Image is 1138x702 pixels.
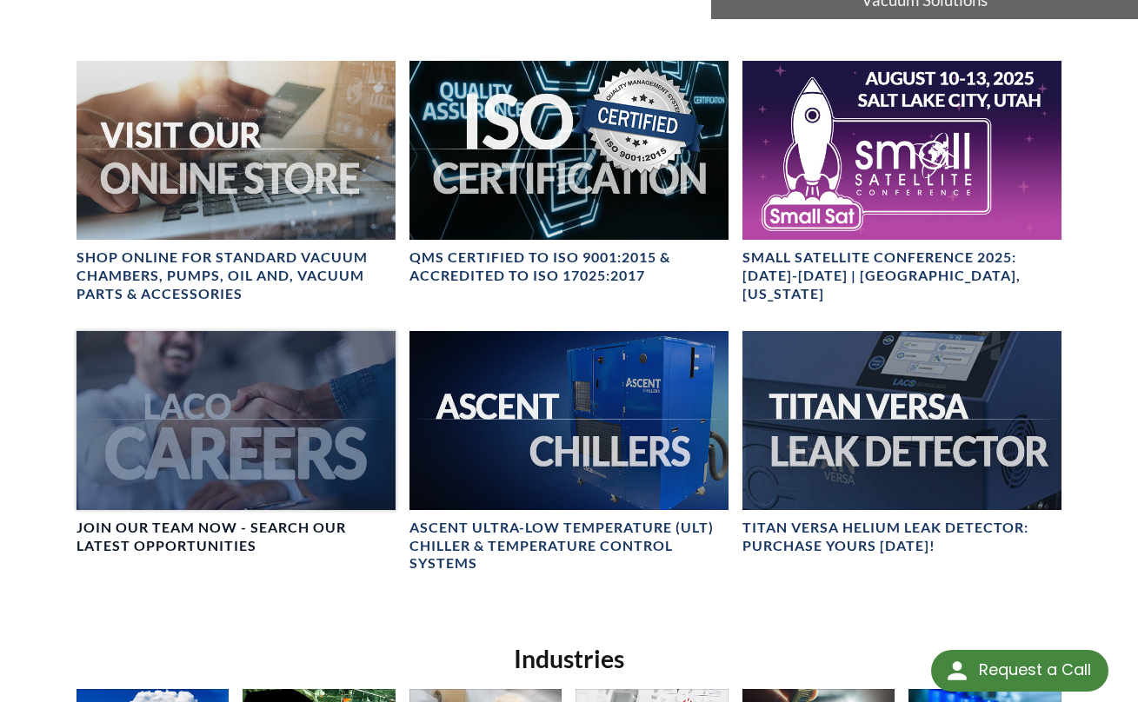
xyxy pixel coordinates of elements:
img: round button [943,657,971,685]
a: Small Satellite Conference 2025: August 10-13 | Salt Lake City, UtahSmall Satellite Conference 20... [742,61,1061,303]
h4: QMS CERTIFIED to ISO 9001:2015 & Accredited to ISO 17025:2017 [409,248,729,285]
div: Request a Call [979,650,1091,690]
a: ISO Certification headerQMS CERTIFIED to ISO 9001:2015 & Accredited to ISO 17025:2017 [409,61,729,285]
h4: TITAN VERSA Helium Leak Detector: Purchase Yours [DATE]! [742,519,1061,555]
a: TITAN VERSA bannerTITAN VERSA Helium Leak Detector: Purchase Yours [DATE]! [742,331,1061,555]
h4: SHOP ONLINE FOR STANDARD VACUUM CHAMBERS, PUMPS, OIL AND, VACUUM PARTS & ACCESSORIES [77,248,396,302]
h4: Ascent Ultra-Low Temperature (ULT) Chiller & Temperature Control Systems [409,519,729,573]
a: Join our team now - SEARCH OUR LATEST OPPORTUNITIES [77,331,396,555]
a: Ascent Chiller ImageAscent Ultra-Low Temperature (ULT) Chiller & Temperature Control Systems [409,331,729,573]
h2: Industries [70,643,1068,675]
h4: Small Satellite Conference 2025: [DATE]-[DATE] | [GEOGRAPHIC_DATA], [US_STATE] [742,248,1061,302]
h4: Join our team now - SEARCH OUR LATEST OPPORTUNITIES [77,519,396,555]
a: Visit Our Online Store headerSHOP ONLINE FOR STANDARD VACUUM CHAMBERS, PUMPS, OIL AND, VACUUM PAR... [77,61,396,303]
div: Request a Call [931,650,1108,692]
